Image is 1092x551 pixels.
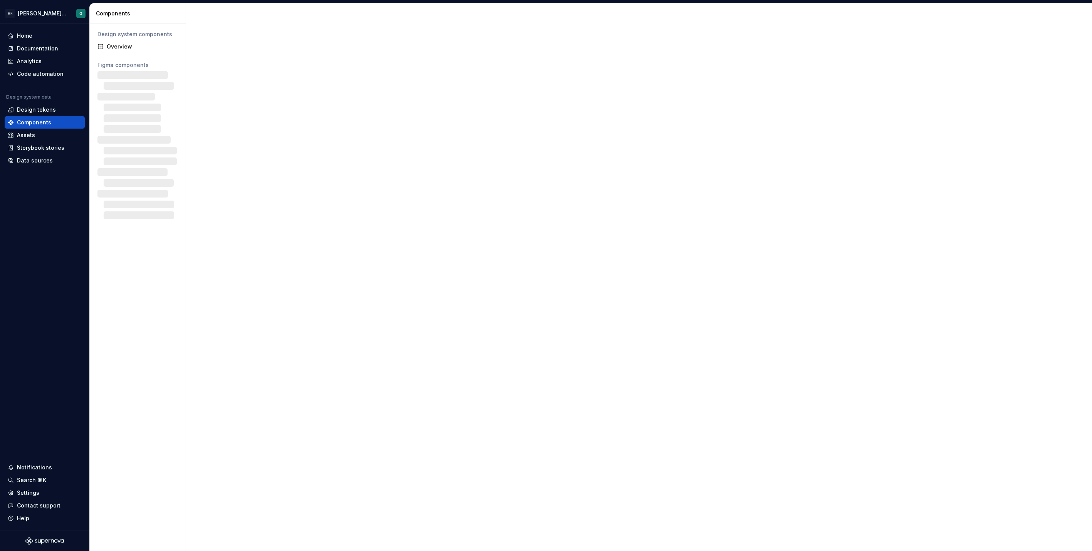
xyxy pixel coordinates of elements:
[17,106,56,114] div: Design tokens
[17,32,32,40] div: Home
[18,10,67,17] div: [PERSON_NAME] UI Toolkit (HUT)
[5,512,85,524] button: Help
[107,43,178,50] div: Overview
[17,464,52,471] div: Notifications
[17,70,64,78] div: Code automation
[17,131,35,139] div: Assets
[5,116,85,129] a: Components
[5,487,85,499] a: Settings
[97,61,178,69] div: Figma components
[17,157,53,164] div: Data sources
[94,40,181,53] a: Overview
[5,68,85,80] a: Code automation
[17,476,46,484] div: Search ⌘K
[5,42,85,55] a: Documentation
[5,30,85,42] a: Home
[5,142,85,154] a: Storybook stories
[5,154,85,167] a: Data sources
[5,9,15,18] div: HR
[17,45,58,52] div: Documentation
[17,502,60,509] div: Contact support
[5,461,85,474] button: Notifications
[17,57,42,65] div: Analytics
[17,119,51,126] div: Components
[17,514,29,522] div: Help
[5,499,85,512] button: Contact support
[5,55,85,67] a: Analytics
[25,537,64,545] svg: Supernova Logo
[97,30,178,38] div: Design system components
[17,489,39,497] div: Settings
[6,94,52,100] div: Design system data
[5,129,85,141] a: Assets
[79,10,82,17] div: G
[2,5,88,22] button: HR[PERSON_NAME] UI Toolkit (HUT)G
[5,104,85,116] a: Design tokens
[5,474,85,486] button: Search ⌘K
[17,144,64,152] div: Storybook stories
[96,10,183,17] div: Components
